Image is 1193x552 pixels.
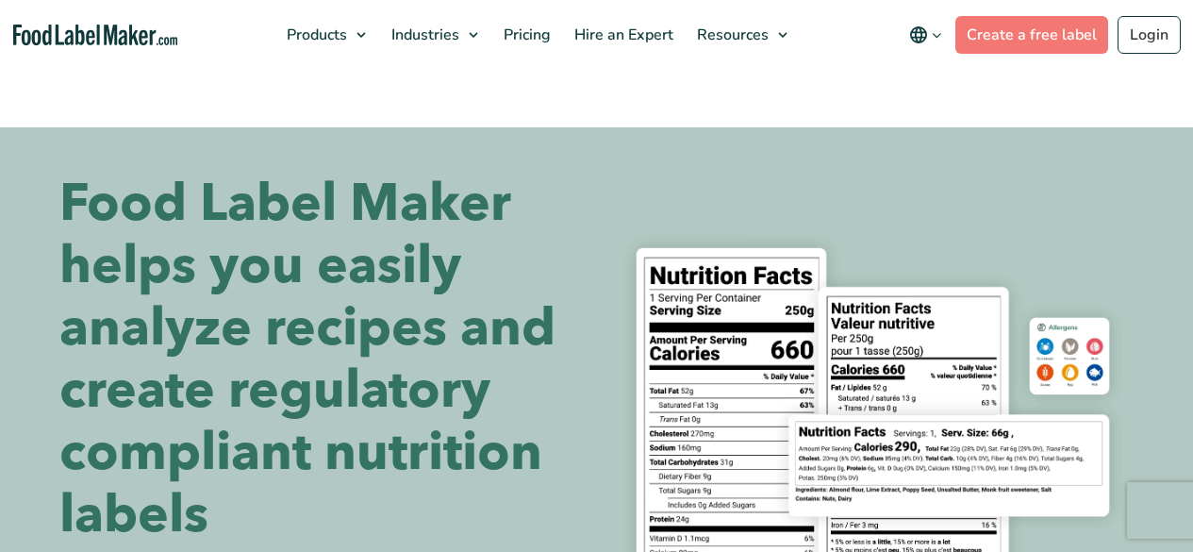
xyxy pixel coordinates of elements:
[569,25,675,45] span: Hire an Expert
[1118,16,1181,54] a: Login
[281,25,349,45] span: Products
[386,25,461,45] span: Industries
[498,25,553,45] span: Pricing
[955,16,1108,54] a: Create a free label
[59,173,583,546] h1: Food Label Maker helps you easily analyze recipes and create regulatory compliant nutrition labels
[691,25,770,45] span: Resources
